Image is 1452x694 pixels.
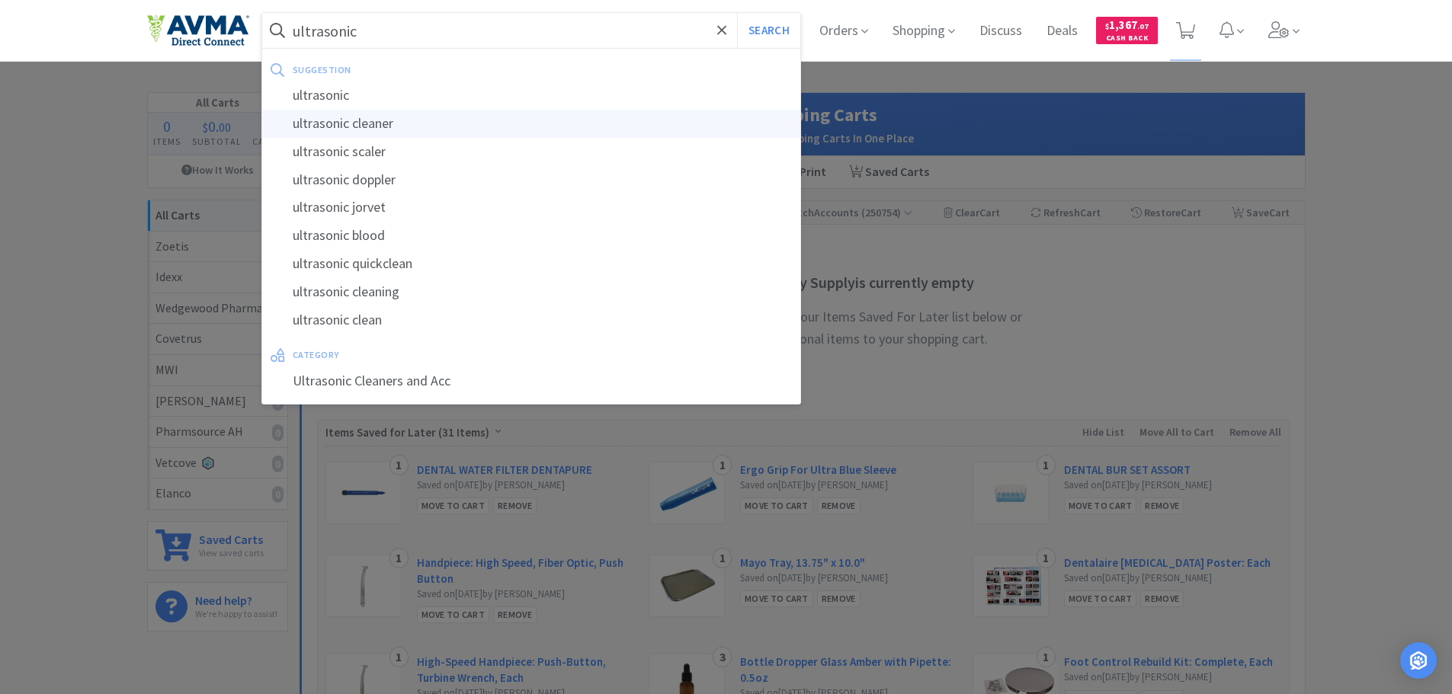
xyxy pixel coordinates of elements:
[262,138,801,166] div: ultrasonic scaler
[262,250,801,278] div: ultrasonic quickclean
[262,110,801,138] div: ultrasonic cleaner
[262,166,801,194] div: ultrasonic doppler
[262,193,801,222] div: ultrasonic jorvet
[147,14,249,46] img: e4e33dab9f054f5782a47901c742baa9_102.png
[1105,18,1149,32] span: 1,367
[262,222,801,250] div: ultrasonic blood
[1105,21,1109,31] span: $
[262,367,801,395] div: Ultrasonic Cleaners and Acc
[262,82,801,110] div: ultrasonic
[262,13,801,48] input: Search by item, sku, manufacturer, ingredient, size...
[1040,24,1084,38] a: Deals
[293,343,566,366] div: category
[1105,34,1149,44] span: Cash Back
[1137,21,1149,31] span: . 07
[262,306,801,334] div: ultrasonic clean
[262,278,801,306] div: ultrasonic cleaning
[737,13,800,48] button: Search
[1096,10,1158,51] a: $1,367.07Cash Back
[1400,642,1437,679] div: Open Intercom Messenger
[973,24,1028,38] a: Discuss
[293,58,572,82] div: suggestion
